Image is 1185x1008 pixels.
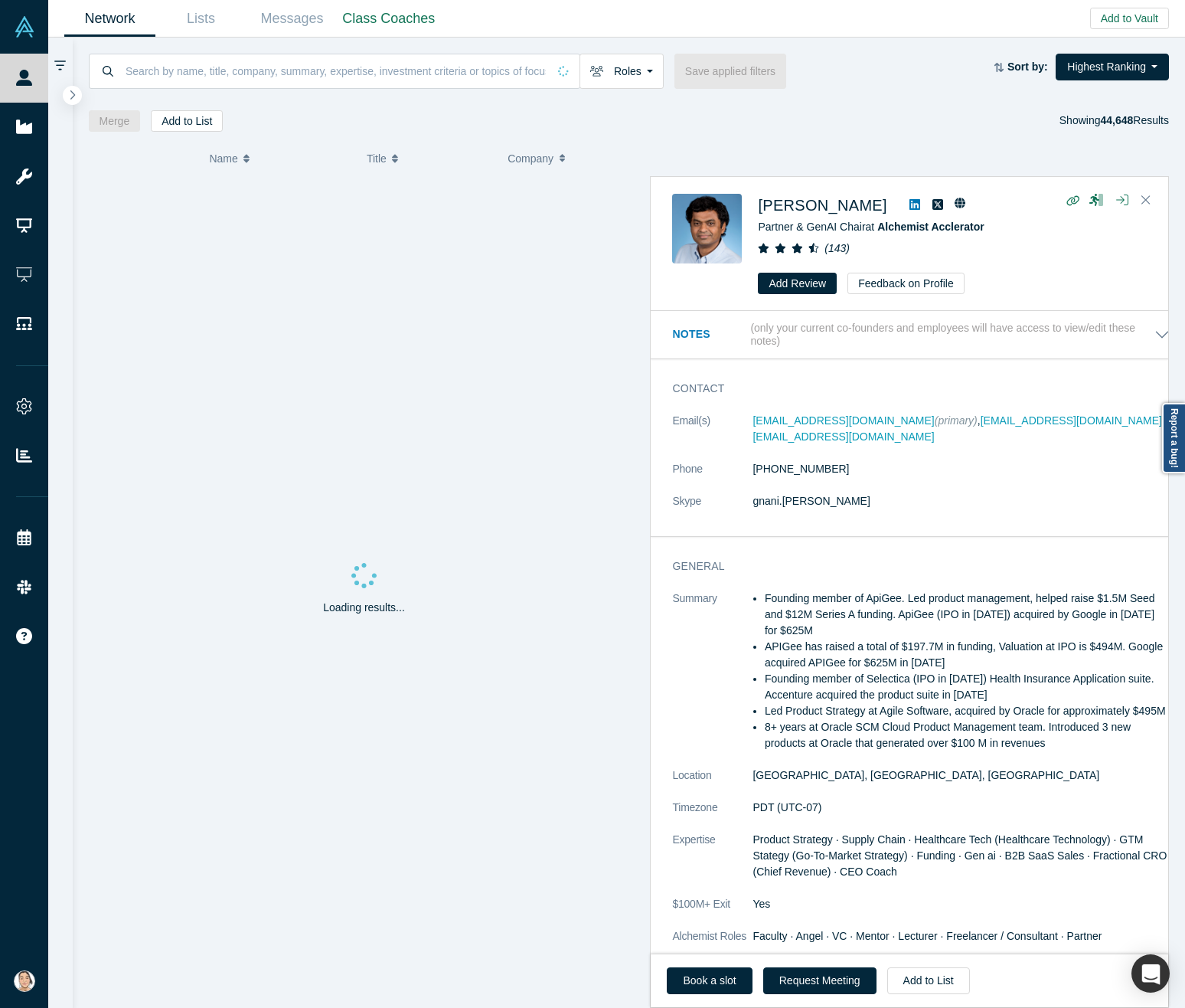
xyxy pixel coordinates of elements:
[765,703,1170,719] li: Led Product Strategy at Agile Software, acquired by Oracle for approximately $495M
[750,322,1154,348] p: (only your current co-founders and employees will have access to view/edit these notes)
[1100,114,1169,126] span: Results
[752,928,1170,944] dd: Faculty · Angel · VC · Mentor · Lecturer · Freelancer / Consultant · Partner
[758,273,837,294] button: Add Review
[752,767,1170,784] dd: [GEOGRAPHIC_DATA], [GEOGRAPHIC_DATA], [GEOGRAPHIC_DATA]
[672,832,752,896] dt: Expertise
[847,273,965,294] button: Feedback on Profile
[124,53,547,89] input: Search by name, title, company, summary, expertise, investment criteria or topics of focus
[758,197,886,214] a: [PERSON_NAME]
[765,639,1170,671] li: APIGee has raised a total of $197.7M in funding, Valuation at IPO is $494M. Google acquired APIGe...
[752,463,849,475] a: [PHONE_NUMBER]
[752,413,1170,445] dd: , ,
[14,970,35,992] img: Natasha Lowery's Account
[672,896,752,928] dt: $100M+ Exit
[1059,110,1169,132] div: Showing
[89,110,141,132] button: Merge
[508,142,632,175] button: Company
[672,800,752,832] dt: Timezone
[752,493,1170,509] dd: gnani.[PERSON_NAME]
[672,194,742,263] img: Gnani Palanikumar's Profile Image
[672,928,752,961] dt: Alchemist Roles
[758,221,984,233] span: Partner & GenAI Chair at
[752,430,934,443] a: [EMAIL_ADDRESS][DOMAIN_NAME]
[1100,114,1133,126] strong: 44,648
[151,110,223,132] button: Add to List
[672,381,1148,397] h3: Contact
[209,142,351,175] button: Name
[672,326,747,342] h3: Notes
[64,1,155,37] a: Network
[1056,54,1169,80] button: Highest Ranking
[246,1,338,37] a: Messages
[508,142,553,175] span: Company
[338,1,440,37] a: Class Coaches
[209,142,237,175] span: Name
[672,461,752,493] dt: Phone
[672,558,1148,574] h3: General
[672,591,752,767] dt: Summary
[323,600,405,616] p: Loading results...
[672,413,752,461] dt: Email(s)
[765,719,1170,751] li: 8+ years at Oracle SCM Cloud Product Management team. Introduced 3 new products at Oracle that ge...
[367,142,387,175] span: Title
[672,767,752,800] dt: Location
[824,242,850,254] i: ( 143 )
[765,591,1170,639] li: Founding member of ApiGee. Led product management, helped raise $1.5M Seed and $12M Series A fund...
[752,414,934,427] a: [EMAIL_ADDRESS][DOMAIN_NAME]
[579,54,664,89] button: Roles
[981,414,1162,427] a: [EMAIL_ADDRESS][DOMAIN_NAME]
[367,142,491,175] button: Title
[765,671,1170,703] li: Founding member of Selectica (IPO in [DATE]) Health Insurance Application suite. Accenture acquir...
[14,16,35,38] img: Alchemist Vault Logo
[887,967,970,994] button: Add to List
[672,493,752,525] dt: Skype
[752,896,1170,912] dd: Yes
[674,54,786,89] button: Save applied filters
[1162,403,1185,473] a: Report a bug!
[1090,8,1169,29] button: Add to Vault
[667,967,752,994] a: Book a slot
[877,221,984,233] a: Alchemist Acclerator
[155,1,246,37] a: Lists
[752,833,1167,878] span: Product Strategy · Supply Chain · Healthcare Tech (Healthcare Technology) · GTM Stategy (Go-To-Ma...
[1007,61,1048,73] strong: Sort by:
[672,322,1170,348] button: Notes (only your current co-founders and employees will have access to view/edit these notes)
[752,800,1170,816] dd: PDT (UTC-07)
[935,414,978,427] span: (primary)
[763,967,877,994] button: Request Meeting
[1134,188,1157,213] button: Close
